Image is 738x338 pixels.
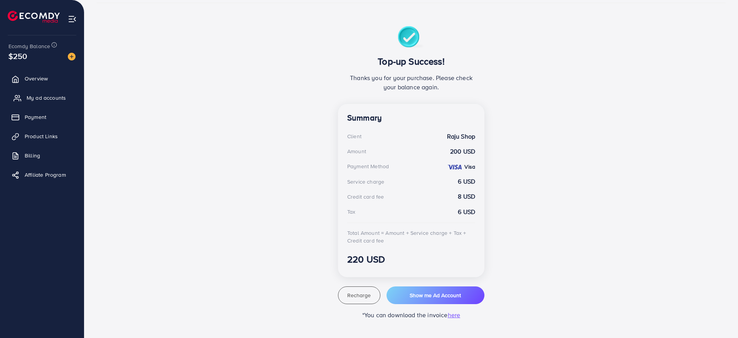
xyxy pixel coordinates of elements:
[450,147,475,156] strong: 200 USD
[6,167,78,182] a: Affiliate Program
[458,177,475,186] strong: 6 USD
[6,129,78,144] a: Product Links
[705,303,732,332] iframe: Chat
[347,208,355,216] div: Tax
[25,132,58,140] span: Product Links
[27,94,66,102] span: My ad accounts
[347,73,475,92] p: Thanks you for your purchase. Please check your balance again.
[347,132,361,140] div: Client
[25,152,40,159] span: Billing
[8,42,50,50] span: Ecomdy Balance
[25,75,48,82] span: Overview
[347,178,384,186] div: Service charge
[448,311,461,319] span: here
[68,15,77,23] img: menu
[458,207,475,216] strong: 6 USD
[347,147,366,155] div: Amount
[458,192,475,201] strong: 8 USD
[464,163,475,171] strong: Visa
[9,45,27,67] span: $250
[6,90,78,105] a: My ad accounts
[410,291,461,299] span: Show me Ad Account
[338,286,380,304] button: Recharge
[6,148,78,163] a: Billing
[6,109,78,125] a: Payment
[347,193,384,201] div: Credit card fee
[347,162,389,170] div: Payment Method
[347,291,371,299] span: Recharge
[398,26,425,50] img: success
[338,310,484,320] p: *You can download the invoice
[25,113,46,121] span: Payment
[447,164,462,170] img: credit
[387,286,484,304] button: Show me Ad Account
[347,113,475,123] h4: Summary
[68,53,76,60] img: image
[447,132,475,141] strong: Raju Shop
[6,71,78,86] a: Overview
[347,56,475,67] h3: Top-up Success!
[8,11,60,23] img: logo
[347,229,475,245] div: Total Amount = Amount + Service charge + Tax + Credit card fee
[347,254,475,265] h3: 220 USD
[25,171,66,179] span: Affiliate Program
